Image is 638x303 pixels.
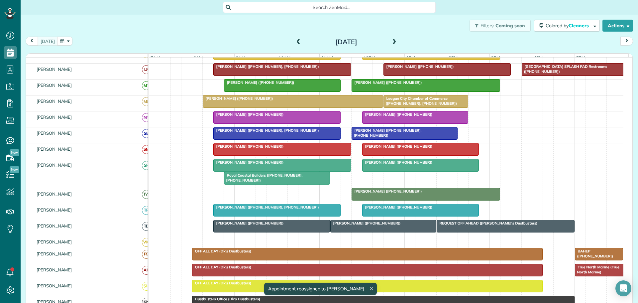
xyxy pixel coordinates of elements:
span: [PERSON_NAME] ([PHONE_NUMBER]) [362,112,433,117]
span: OFF ALL DAY (Dk's Dustbusters) [192,281,252,285]
span: 8am [192,55,204,61]
span: [PERSON_NAME] ([PHONE_NUMBER]) [362,144,433,149]
span: LF [142,65,151,74]
span: Dustbusters Office (Dk's Dustbusters) [192,297,261,301]
span: VM [142,238,151,247]
span: Royal Coastal Builders ([PHONE_NUMBER], [PHONE_NUMBER]) [224,173,303,182]
span: Cleaners [569,23,590,29]
span: [PERSON_NAME] ([PHONE_NUMBER]) [330,221,401,226]
span: SM [142,145,151,154]
span: [PERSON_NAME] [35,98,73,104]
span: [PERSON_NAME] ([PHONE_NUMBER], [PHONE_NUMBER]) [213,205,319,210]
span: REQUEST OFF AHEAD ([PERSON_NAME]'s Dustbusters) [436,221,538,226]
div: Appointment reassigned to [PERSON_NAME] [264,283,376,295]
span: MB [142,97,151,106]
span: Colored by [546,23,591,29]
span: 2pm [447,55,459,61]
span: TP [142,206,151,215]
span: Coming soon [495,23,525,29]
span: [PERSON_NAME] [35,283,73,288]
span: League City Chamber of Commerce ([PHONE_NUMBER], [PHONE_NUMBER]) [383,96,458,105]
span: TW [142,190,151,199]
span: True North Marine (True North Marine) [575,265,619,274]
span: [PERSON_NAME] ([PHONE_NUMBER]) [362,160,433,165]
button: next [620,37,633,46]
span: [PERSON_NAME] ([PHONE_NUMBER]) [351,189,422,194]
span: [PERSON_NAME] [35,67,73,72]
span: 10am [277,55,292,61]
span: [PERSON_NAME] [35,239,73,244]
span: 4pm [532,55,544,61]
button: [DATE] [38,37,58,46]
span: [PERSON_NAME] [35,130,73,136]
span: [PERSON_NAME] [35,114,73,120]
span: [PERSON_NAME] ([PHONE_NUMBER]) [351,80,422,85]
span: BAHEP ([PHONE_NUMBER]) [575,249,613,258]
button: prev [26,37,38,46]
span: [GEOGRAPHIC_DATA] SPLASH PAD Restrooms ([PHONE_NUMBER]) [521,64,607,74]
span: [PERSON_NAME] ([PHONE_NUMBER]) [224,80,295,85]
span: [PERSON_NAME] ([PHONE_NUMBER]) [362,205,433,210]
span: AK [142,266,151,275]
span: [PERSON_NAME] [35,146,73,152]
span: [PERSON_NAME] ([PHONE_NUMBER]) [213,112,284,117]
span: SH [142,282,151,291]
button: Actions [602,20,633,32]
span: [PERSON_NAME] ([PHONE_NUMBER]) [383,64,454,69]
span: New [10,149,19,156]
span: [PERSON_NAME] [35,162,73,168]
span: New [10,166,19,173]
span: [PERSON_NAME] [35,267,73,272]
span: NN [142,113,151,122]
span: [PERSON_NAME] ([PHONE_NUMBER], [PHONE_NUMBER]) [213,128,319,133]
span: [PERSON_NAME] [35,207,73,213]
span: [PERSON_NAME] ([PHONE_NUMBER], [PHONE_NUMBER]) [351,128,422,137]
span: TD [142,222,151,231]
span: [PERSON_NAME] ([PHONE_NUMBER], [PHONE_NUMBER]) [213,64,319,69]
h2: [DATE] [305,38,388,46]
span: [PERSON_NAME] ([PHONE_NUMBER]) [202,96,273,101]
span: [PERSON_NAME] [35,251,73,256]
span: [PERSON_NAME] [35,223,73,228]
div: Open Intercom Messenger [615,280,631,296]
span: [PERSON_NAME] [35,191,73,197]
button: Colored byCleaners [534,20,600,32]
span: Filters: [480,23,494,29]
span: 9am [235,55,247,61]
span: SB [142,129,151,138]
span: OFF ALL DAY (Dk's Dustbusters) [192,249,252,253]
span: [PERSON_NAME] ([PHONE_NUMBER]) [213,144,284,149]
span: [PERSON_NAME] ([PHONE_NUMBER]) [213,160,284,165]
span: PB [142,250,151,259]
span: OFF ALL DAY (Dk's Dustbusters) [192,265,252,269]
span: MT [142,81,151,90]
span: 12pm [362,55,376,61]
span: [PERSON_NAME] ([PHONE_NUMBER]) [213,221,284,226]
span: 5pm [575,55,586,61]
span: 11am [320,55,335,61]
span: SP [142,161,151,170]
span: [PERSON_NAME] [35,82,73,88]
span: 7am [149,55,161,61]
span: 1pm [405,55,416,61]
span: 3pm [490,55,501,61]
